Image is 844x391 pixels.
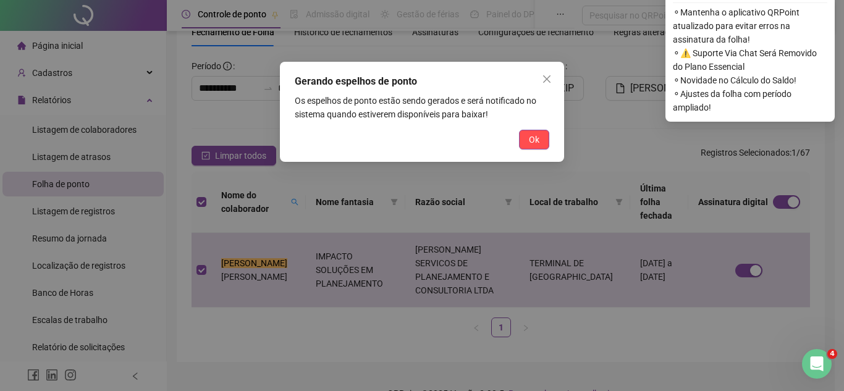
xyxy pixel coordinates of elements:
span: ⚬ Ajustes da folha com período ampliado! [673,87,827,114]
span: close [542,74,552,84]
iframe: Intercom live chat [802,349,832,379]
button: Close [537,69,557,89]
span: Gerando espelhos de ponto [295,75,417,87]
span: ⚬ ⚠️ Suporte Via Chat Será Removido do Plano Essencial [673,46,827,74]
span: ⚬ Novidade no Cálculo do Saldo! [673,74,827,87]
span: ⚬ Mantenha o aplicativo QRPoint atualizado para evitar erros na assinatura da folha! [673,6,827,46]
span: 4 [827,349,837,359]
span: Os espelhos de ponto estão sendo gerados e será notificado no sistema quando estiverem disponívei... [295,96,536,119]
span: Ok [529,133,539,146]
button: Ok [519,130,549,149]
